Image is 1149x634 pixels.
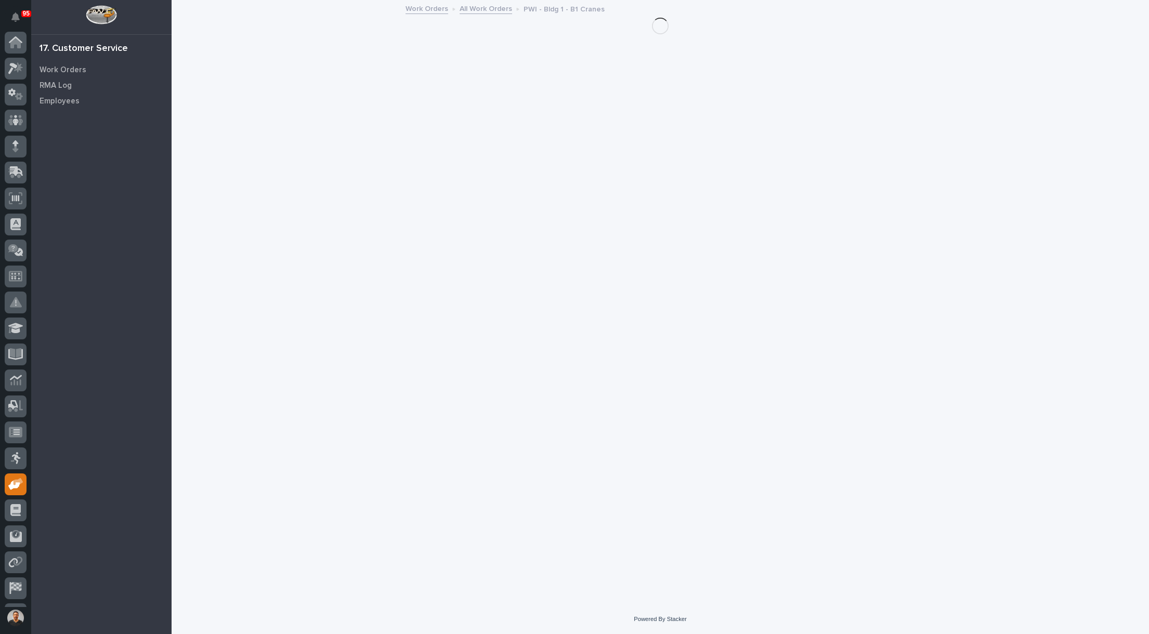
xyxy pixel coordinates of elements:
[40,97,80,106] p: Employees
[460,2,512,14] a: All Work Orders
[31,93,172,109] a: Employees
[86,5,116,24] img: Workspace Logo
[524,3,605,14] p: PWI - Bldg 1 - B1 Cranes
[5,607,27,629] button: users-avatar
[31,77,172,93] a: RMA Log
[40,43,128,55] div: 17. Customer Service
[13,12,27,29] div: Notifications95
[40,65,86,75] p: Work Orders
[31,62,172,77] a: Work Orders
[23,10,30,17] p: 95
[634,616,686,622] a: Powered By Stacker
[406,2,448,14] a: Work Orders
[40,81,72,90] p: RMA Log
[5,6,27,28] button: Notifications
